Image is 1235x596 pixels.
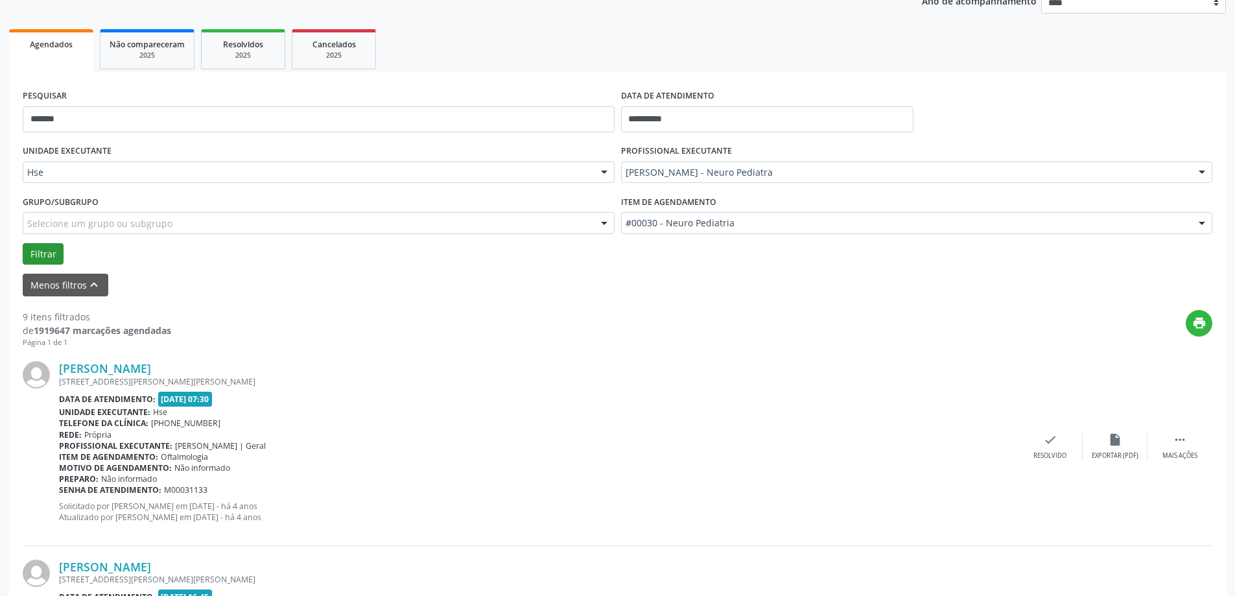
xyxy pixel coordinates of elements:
div: 2025 [211,51,276,60]
button: Filtrar [23,243,64,265]
div: 9 itens filtrados [23,310,171,324]
a: [PERSON_NAME] [59,560,151,574]
span: [PHONE_NUMBER] [151,418,220,429]
label: PROFISSIONAL EXECUTANTE [621,141,732,161]
p: Solicitado por [PERSON_NAME] em [DATE] - há 4 anos Atualizado por [PERSON_NAME] em [DATE] - há 4 ... [59,501,1018,523]
span: Resolvidos [223,39,263,50]
span: [PERSON_NAME] | Geral [175,440,266,451]
i:  [1173,433,1187,447]
b: Profissional executante: [59,440,172,451]
span: Não compareceram [110,39,185,50]
span: Hse [153,407,167,418]
div: 2025 [110,51,185,60]
b: Senha de atendimento: [59,484,161,495]
div: Exportar (PDF) [1092,451,1138,460]
b: Motivo de agendamento: [59,462,172,473]
b: Item de agendamento: [59,451,158,462]
label: UNIDADE EXECUTANTE [23,141,112,161]
img: img [23,560,50,587]
span: Hse [27,166,588,179]
div: 2025 [301,51,366,60]
div: [STREET_ADDRESS][PERSON_NAME][PERSON_NAME] [59,574,1018,585]
i: insert_drive_file [1108,433,1122,447]
div: Página 1 de 1 [23,337,171,348]
label: Item de agendamento [621,192,716,212]
label: PESQUISAR [23,86,67,106]
div: [STREET_ADDRESS][PERSON_NAME][PERSON_NAME] [59,376,1018,387]
b: Data de atendimento: [59,394,156,405]
span: M00031133 [164,484,207,495]
span: Não informado [101,473,157,484]
div: Resolvido [1033,451,1066,460]
span: Oftalmologia [161,451,208,462]
a: [PERSON_NAME] [59,361,151,375]
span: [PERSON_NAME] - Neuro Pediatra [626,166,1186,179]
span: Cancelados [312,39,356,50]
button: print [1186,310,1212,337]
div: de [23,324,171,337]
img: img [23,361,50,388]
b: Unidade executante: [59,407,150,418]
i: keyboard_arrow_up [87,278,101,292]
span: [DATE] 07:30 [158,392,213,407]
label: Grupo/Subgrupo [23,192,99,212]
span: #00030 - Neuro Pediatria [626,217,1186,230]
strong: 1919647 marcações agendadas [34,324,171,337]
span: Selecione um grupo ou subgrupo [27,217,172,230]
button: Menos filtroskeyboard_arrow_up [23,274,108,296]
b: Preparo: [59,473,99,484]
b: Telefone da clínica: [59,418,148,429]
span: Própria [84,429,112,440]
div: Mais ações [1162,451,1197,460]
b: Rede: [59,429,82,440]
span: Não informado [174,462,230,473]
i: print [1192,316,1206,330]
span: Agendados [30,39,73,50]
i: check [1043,433,1057,447]
label: DATA DE ATENDIMENTO [621,86,714,106]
